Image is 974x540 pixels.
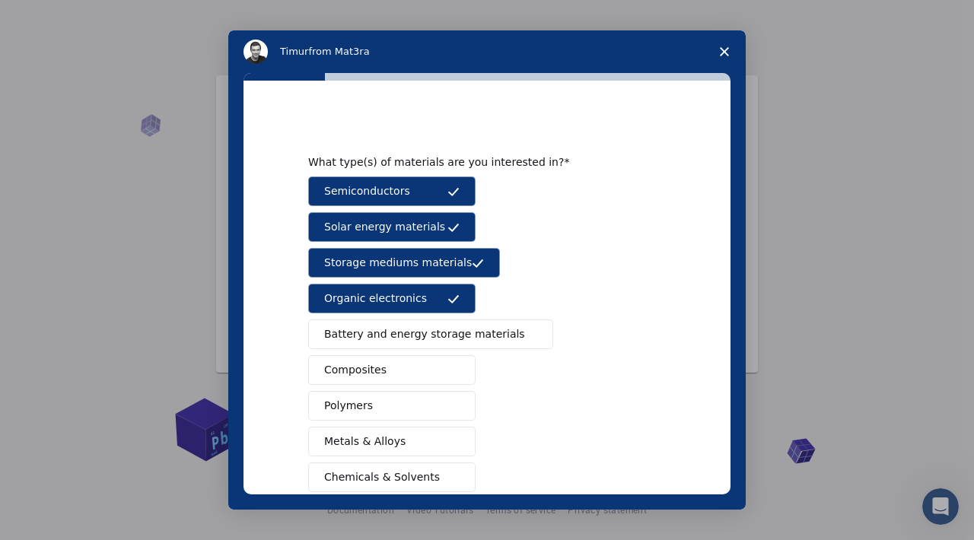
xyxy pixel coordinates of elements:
span: Composites [324,362,387,378]
span: from Mat3ra [308,46,369,57]
span: Storage mediums materials [324,255,472,271]
button: Polymers [308,391,476,421]
div: What type(s) of materials are you interested in? [308,155,643,169]
span: Close survey [703,30,746,73]
button: Semiconductors [308,176,476,206]
span: Battery and energy storage materials [324,326,525,342]
span: Chemicals & Solvents [324,469,440,485]
span: Solar energy materials [324,219,445,235]
button: Storage mediums materials [308,248,500,278]
span: Polymers [324,398,373,414]
button: Organic electronics [308,284,476,313]
span: Organic electronics [324,291,427,307]
span: Metals & Alloys [324,434,406,449]
span: Support [32,11,87,24]
span: Timur [280,46,308,57]
button: Metals & Alloys [308,427,476,456]
button: Chemicals & Solvents [308,462,476,492]
img: Profile image for Timur [243,40,268,64]
button: Battery and energy storage materials [308,319,553,349]
button: Composites [308,355,476,385]
button: Solar energy materials [308,212,476,242]
span: Semiconductors [324,183,410,199]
